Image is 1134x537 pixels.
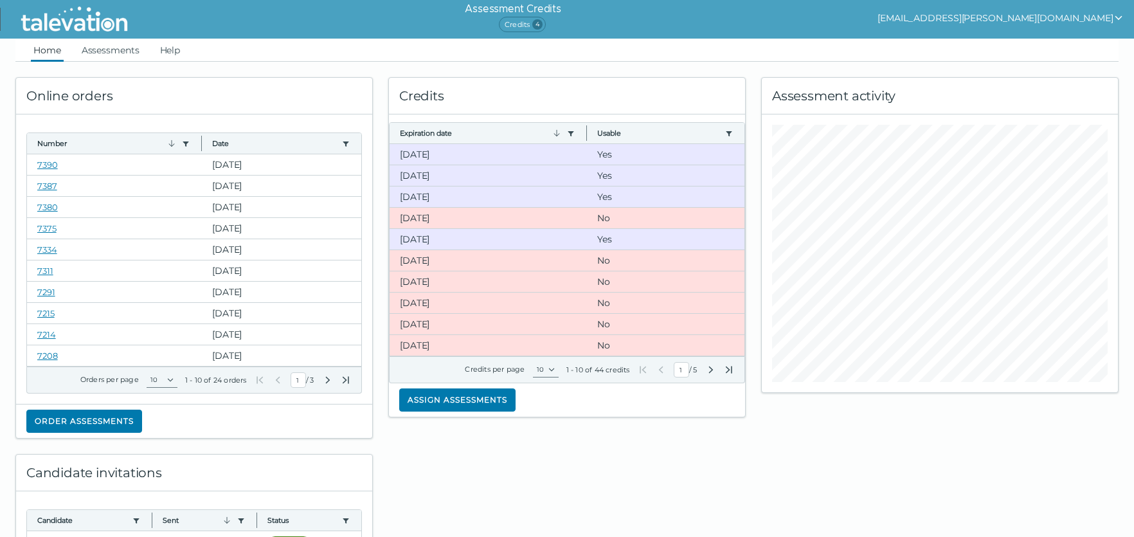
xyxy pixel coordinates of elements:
button: Candidate [37,515,127,525]
button: Column resize handle [197,129,206,157]
clr-dg-cell: No [587,208,744,228]
a: 7375 [37,223,57,233]
h6: Assessment Credits [465,1,561,17]
clr-dg-cell: [DATE] [202,303,361,323]
a: 7208 [37,350,58,361]
button: Next Page [323,375,333,385]
a: 7387 [37,181,57,191]
button: Order assessments [26,410,142,433]
a: Home [31,39,64,62]
a: 7311 [37,266,53,276]
div: Candidate invitations [16,455,372,491]
clr-dg-cell: [DATE] [390,271,587,292]
a: 7390 [37,159,58,170]
span: 4 [532,19,543,30]
clr-dg-cell: No [587,335,744,356]
clr-dg-cell: No [587,314,744,334]
span: Total Pages [692,365,698,375]
button: Column resize handle [148,506,156,534]
clr-dg-cell: [DATE] [202,218,361,239]
button: Column resize handle [582,119,591,147]
clr-dg-cell: [DATE] [202,345,361,366]
span: Total Pages [309,375,315,385]
clr-dg-cell: [DATE] [202,260,361,281]
clr-dg-cell: Yes [587,229,744,250]
button: show user actions [878,10,1124,26]
button: Next Page [706,365,716,375]
a: 7291 [37,287,55,297]
clr-dg-cell: [DATE] [390,250,587,271]
clr-dg-cell: [DATE] [390,165,587,186]
clr-dg-cell: No [587,250,744,271]
button: Column resize handle [253,506,261,534]
div: Assessment activity [762,78,1118,114]
clr-dg-cell: [DATE] [202,282,361,302]
a: 7380 [37,202,58,212]
div: / [638,362,734,378]
button: Assign assessments [399,388,516,412]
clr-dg-cell: Yes [587,144,744,165]
clr-dg-cell: No [587,271,744,292]
div: 1 - 10 of 24 orders [185,375,247,385]
button: Number [37,138,177,149]
input: Current Page [291,372,306,388]
button: Usable [597,128,720,138]
div: 1 - 10 of 44 credits [566,365,630,375]
a: Assessments [79,39,142,62]
button: First Page [638,365,648,375]
div: / [255,372,351,388]
div: Online orders [16,78,372,114]
button: Expiration date [400,128,562,138]
button: Sent [163,515,231,525]
button: Previous Page [656,365,666,375]
span: Credits [499,17,546,32]
a: 7214 [37,329,56,340]
label: Orders per page [80,375,139,384]
img: Talevation_Logo_Transparent_white.png [15,3,133,35]
button: Status [267,515,337,525]
button: Previous Page [273,375,283,385]
button: Date [212,138,337,149]
clr-dg-cell: [DATE] [390,187,587,207]
clr-dg-cell: [DATE] [390,293,587,313]
clr-dg-cell: [DATE] [390,314,587,334]
clr-dg-cell: Yes [587,165,744,186]
button: Last Page [724,365,734,375]
clr-dg-cell: No [587,293,744,313]
clr-dg-cell: [DATE] [202,154,361,175]
clr-dg-cell: [DATE] [390,208,587,228]
clr-dg-cell: Yes [587,187,744,207]
input: Current Page [674,362,689,378]
a: 7334 [37,244,57,255]
button: First Page [255,375,265,385]
clr-dg-cell: [DATE] [202,239,361,260]
a: 7215 [37,308,55,318]
clr-dg-cell: [DATE] [390,335,587,356]
clr-dg-cell: [DATE] [390,229,587,250]
clr-dg-cell: [DATE] [202,197,361,217]
button: Last Page [341,375,351,385]
a: Help [157,39,183,62]
div: Credits [389,78,745,114]
label: Credits per page [465,365,525,374]
clr-dg-cell: [DATE] [202,176,361,196]
clr-dg-cell: [DATE] [390,144,587,165]
clr-dg-cell: [DATE] [202,324,361,345]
